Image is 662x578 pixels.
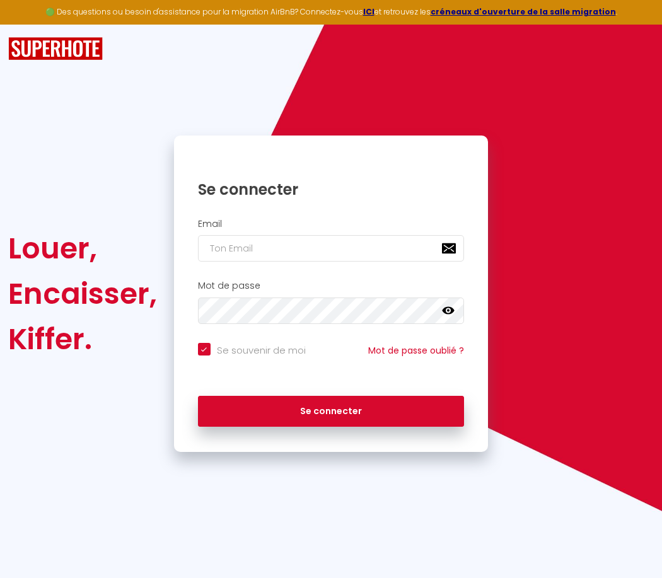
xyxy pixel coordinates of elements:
a: créneaux d'ouverture de la salle migration [431,6,616,17]
a: Mot de passe oublié ? [368,344,464,357]
div: Encaisser, [8,271,157,316]
h1: Se connecter [198,180,465,199]
input: Ton Email [198,235,465,262]
h2: Mot de passe [198,280,465,291]
h2: Email [198,219,465,229]
img: SuperHote logo [8,37,103,61]
a: ICI [363,6,375,17]
div: Louer, [8,226,157,271]
button: Se connecter [198,396,465,427]
div: Kiffer. [8,316,157,362]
